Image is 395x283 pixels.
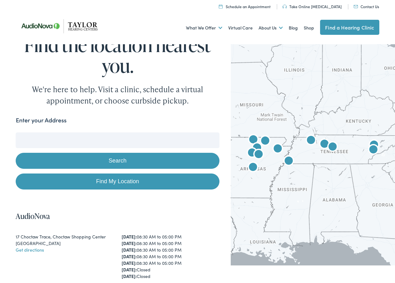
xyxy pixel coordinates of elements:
[270,142,285,157] div: AudioNova
[354,4,379,9] a: Contact Us
[16,233,113,240] div: 17 Choctaw Trace, Choctaw Shopping Center
[16,240,113,247] div: [GEOGRAPHIC_DATA]
[122,247,137,253] strong: [DATE]:
[304,16,314,40] a: Shop
[122,266,137,273] strong: [DATE]:
[282,5,287,8] img: utility icon
[366,143,381,158] div: Taylor Hearing Centers by AudioNova
[16,247,44,253] a: Get directions
[16,153,219,169] button: Search
[17,84,218,106] div: We're here to help. Visit a clinic, schedule a virtual appointment, or choose curbside pickup.
[320,20,379,35] a: Find a Hearing Clinic
[16,116,66,125] label: Enter your Address
[219,4,271,9] a: Schedule an Appointment
[289,16,298,40] a: Blog
[122,233,137,240] strong: [DATE]:
[325,140,340,155] div: AudioNova
[258,134,273,149] div: AudioNova
[16,35,219,76] h1: Find the location nearest you.
[122,240,137,246] strong: [DATE]:
[16,132,219,148] input: Enter your address or zip code
[246,133,261,148] div: AudioNova
[259,16,283,40] a: About Us
[366,138,382,153] div: Taylor Hearing Centers by AudioNova
[186,16,222,40] a: What We Offer
[245,160,261,175] div: AudioNova
[251,147,266,163] div: AudioNova
[122,233,219,280] div: 08:30 AM to 05:00 PM 08:30 AM to 05:00 PM 08:30 AM to 05:00 PM 08:30 AM to 05:00 PM 08:30 AM to 0...
[16,174,219,190] a: Find My Location
[282,4,342,9] a: Take Online [MEDICAL_DATA]
[16,211,50,221] a: AudioNova
[281,154,296,169] div: AudioNova
[245,146,260,161] div: AudioNova
[122,260,137,266] strong: [DATE]:
[122,273,137,279] strong: [DATE]:
[317,137,332,152] div: AudioNova
[219,4,223,8] img: utility icon
[122,253,137,259] strong: [DATE]:
[354,5,358,8] img: utility icon
[250,141,265,156] div: AudioNova
[303,133,319,148] div: AudioNova
[228,16,253,40] a: Virtual Care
